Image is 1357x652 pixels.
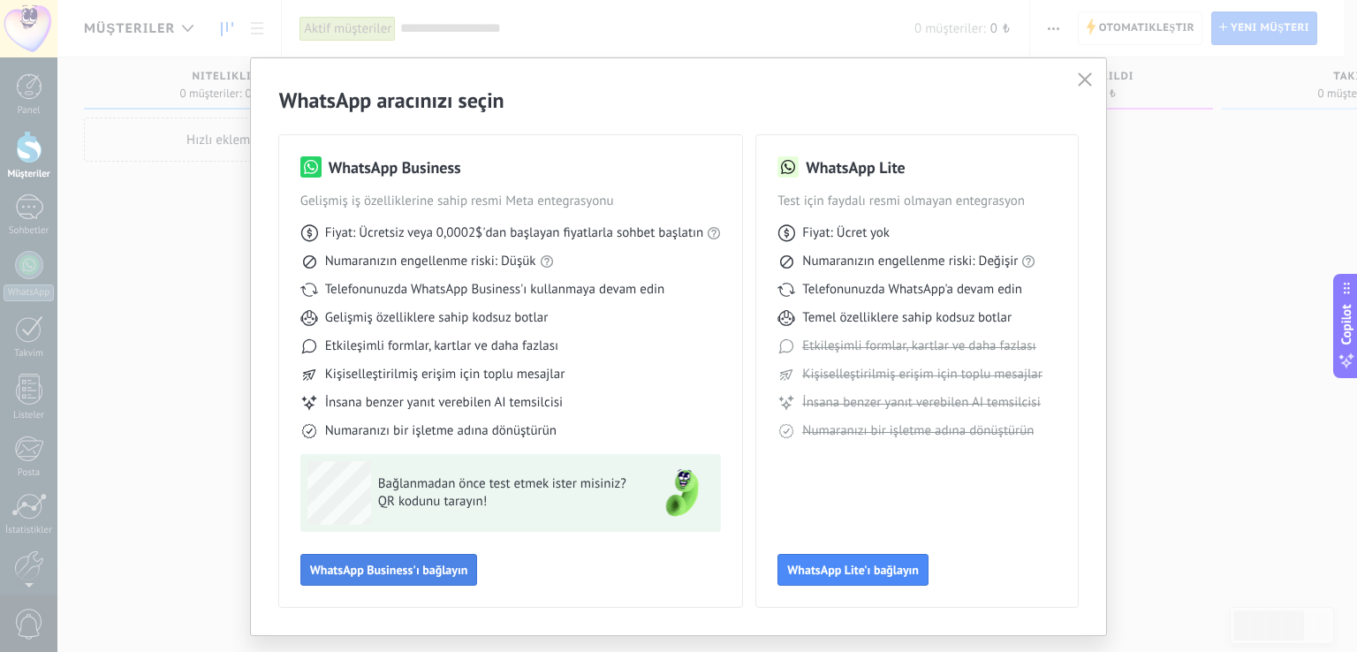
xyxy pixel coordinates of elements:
[802,394,1040,412] span: İnsana benzer yanıt verebilen AI temsilcisi
[802,224,890,242] span: Fiyat: Ücret yok
[300,554,478,586] button: WhatsApp Business'ı bağlayın
[325,309,549,327] span: Gelişmiş özelliklere sahip kodsuz botlar
[378,475,636,493] span: Bağlanmadan önce test etmek ister misiniz?
[802,309,1012,327] span: Temel özelliklere sahip kodsuz botlar
[325,253,536,270] span: Numaranızın engellenme riski: Düşük
[802,422,1034,440] span: Numaranızı bir işletme adına dönüştürün
[650,461,714,525] img: green-phone.png
[310,564,468,576] span: WhatsApp Business'ı bağlayın
[806,156,905,178] h3: WhatsApp Lite
[802,281,1022,299] span: Telefonunuzda WhatsApp'a devam edin
[325,224,704,242] span: Fiyat: Ücretsiz veya 0,0002$'dan başlayan fiyatlarla sohbet başlatın
[329,156,461,178] h3: WhatsApp Business
[325,394,563,412] span: İnsana benzer yanıt verebilen AI temsilcisi
[802,337,1035,355] span: Etkileşimli formlar, kartlar ve daha fazlası
[325,337,558,355] span: Etkileşimli formlar, kartlar ve daha fazlası
[325,366,565,383] span: Kişiselleştirilmiş erişim için toplu mesajlar
[279,87,1079,114] h2: WhatsApp aracınızı seçin
[325,281,664,299] span: Telefonunuzda WhatsApp Business'ı kullanmaya devam edin
[802,253,1018,270] span: Numaranızın engellenme riski: Değişir
[777,193,1057,210] span: Test için faydalı resmi olmayan entegrasyon
[787,564,919,576] span: WhatsApp Lite'ı bağlayın
[325,422,557,440] span: Numaranızı bir işletme adına dönüştürün
[300,193,722,210] span: Gelişmiş iş özelliklerine sahip resmi Meta entegrasyonu
[378,493,636,511] span: QR kodunu tarayın!
[1338,305,1355,345] span: Copilot
[802,366,1042,383] span: Kişiselleştirilmiş erişim için toplu mesajlar
[777,554,929,586] button: WhatsApp Lite'ı bağlayın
